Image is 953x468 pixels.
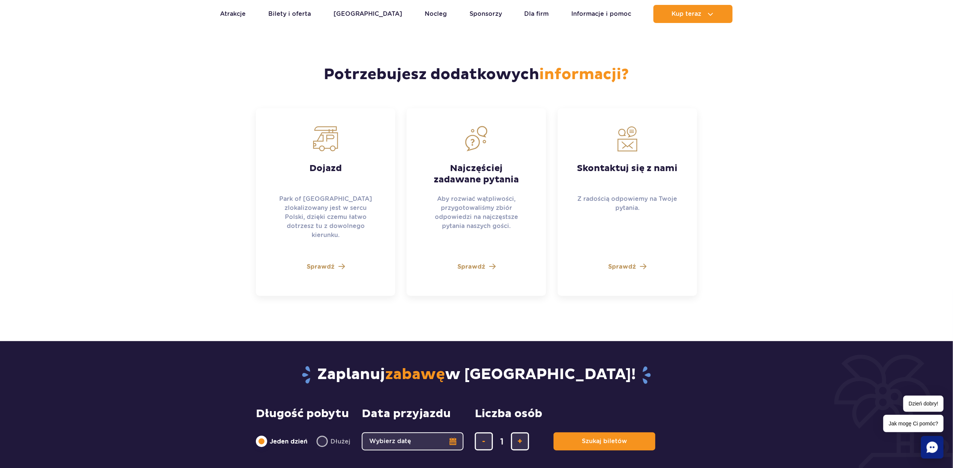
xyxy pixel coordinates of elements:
a: [GEOGRAPHIC_DATA] [333,5,402,23]
a: Sprawdź [457,262,496,271]
span: Sprawdź [608,262,636,271]
span: zabawę [385,365,445,384]
label: Jeden dzień [256,433,307,449]
button: Kup teraz [653,5,733,23]
input: liczba biletów [493,432,511,450]
span: Data przyjazdu [362,407,451,420]
form: Planowanie wizyty w Park of Poland [256,407,697,450]
span: Długość pobytu [256,407,349,420]
label: Dłużej [317,433,350,449]
p: Aby rozwiać wątpliwości, przygotowaliśmy zbiór odpowiedzi na najczęstsze pytania naszych gości. [425,194,527,231]
span: Szukaj biletów [582,438,627,445]
a: Informacje i pomoc [571,5,631,23]
button: Wybierz datę [362,432,463,450]
a: Nocleg [425,5,447,23]
p: Park of [GEOGRAPHIC_DATA] zlokalizowany jest w sercu Polski, dzięki czemu łatwo dotrzesz tu z dow... [275,194,376,240]
span: Jak mogę Ci pomóc? [883,415,944,432]
a: Dla firm [524,5,549,23]
a: Atrakcje [220,5,246,23]
a: Sprawdź [608,262,646,271]
span: Liczba osób [475,407,542,420]
span: Dzień dobry! [903,396,944,412]
a: Bilety i oferta [268,5,311,23]
strong: Dojazd [275,163,376,185]
p: Z radością odpowiemy na Twoje pytania. [577,194,678,213]
strong: Najczęściej zadawane pytania [425,163,527,185]
button: usuń bilet [475,432,493,450]
button: dodaj bilet [511,432,529,450]
a: Sponsorzy [470,5,502,23]
h2: Zaplanuj w [GEOGRAPHIC_DATA]! [256,365,697,385]
span: informacji? [540,65,629,84]
a: Sprawdź [307,262,345,271]
span: Sprawdź [457,262,485,271]
div: Chat [921,436,944,459]
span: Kup teraz [672,11,701,17]
strong: Skontaktuj się z nami [577,163,678,185]
h2: Potrzebujesz dodatkowych [256,65,697,84]
button: Szukaj biletów [554,432,655,450]
span: Sprawdź [307,262,335,271]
